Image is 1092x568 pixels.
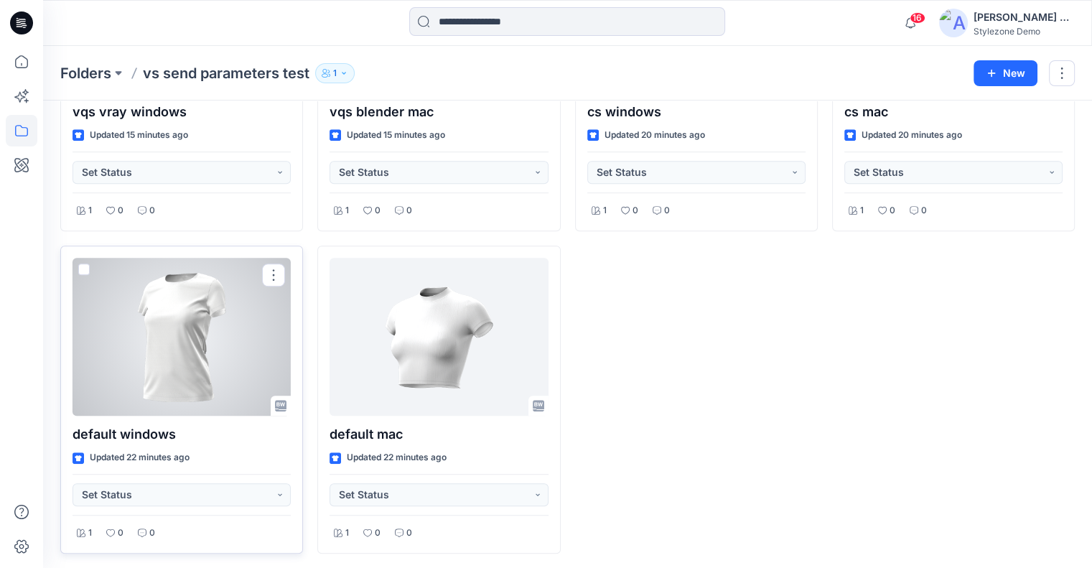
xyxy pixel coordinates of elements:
[890,203,895,218] p: 0
[333,65,337,81] p: 1
[90,450,190,465] p: Updated 22 minutes ago
[347,450,447,465] p: Updated 22 minutes ago
[910,12,925,24] span: 16
[664,203,670,218] p: 0
[73,424,291,444] p: default windows
[315,63,355,83] button: 1
[939,9,968,37] img: avatar
[844,102,1063,122] p: cs mac
[330,424,548,444] p: default mac
[974,60,1037,86] button: New
[88,526,92,541] p: 1
[118,526,123,541] p: 0
[73,258,291,416] a: default windows
[347,128,445,143] p: Updated 15 minutes ago
[974,9,1074,26] div: [PERSON_NAME] Ashkenazi
[375,203,381,218] p: 0
[633,203,638,218] p: 0
[406,203,412,218] p: 0
[88,203,92,218] p: 1
[587,102,806,122] p: cs windows
[143,63,309,83] p: vs send parameters test
[60,63,111,83] a: Folders
[974,26,1074,37] div: Stylezone Demo
[605,128,705,143] p: Updated 20 minutes ago
[149,526,155,541] p: 0
[330,102,548,122] p: vqs blender mac
[73,102,291,122] p: vqs vray windows
[330,258,548,416] a: default mac
[406,526,412,541] p: 0
[90,128,188,143] p: Updated 15 minutes ago
[118,203,123,218] p: 0
[921,203,927,218] p: 0
[603,203,607,218] p: 1
[860,203,864,218] p: 1
[345,526,349,541] p: 1
[375,526,381,541] p: 0
[345,203,349,218] p: 1
[149,203,155,218] p: 0
[862,128,962,143] p: Updated 20 minutes ago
